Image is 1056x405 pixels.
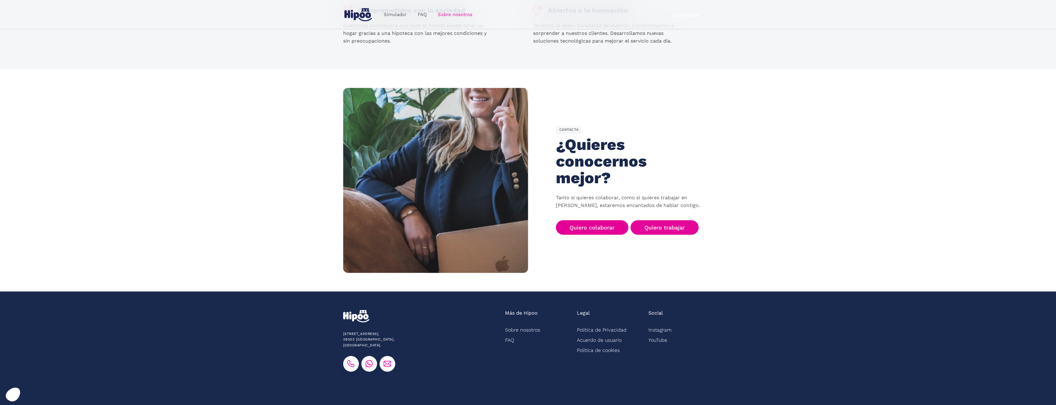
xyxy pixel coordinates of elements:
a: Simulador [378,9,412,21]
p: Tanto si quieres colaborar, como si quieres trabajar en [PERSON_NAME], estaremos encantados de ha... [556,194,704,209]
a: home [343,6,373,24]
a: Quiero trabajar [631,220,699,235]
a: Política de Privacidad [577,325,627,335]
h1: ¿Quieres conocernos mejor? [556,136,698,186]
div: Social [648,310,663,316]
p: Queremos contribuir a que todo el mundo pueda tener su hogar gracias a una hipoteca con las mejor... [343,22,491,45]
a: Sobre nosotros [432,9,478,21]
div: Más de Hipoo [505,310,538,316]
a: Política de cookies [577,345,620,355]
a: Quiero colaborar [556,220,629,235]
a: Acuerdo de usuario [577,335,622,345]
a: Instagram [648,325,672,335]
div: Legal [577,310,590,316]
div: [STREET_ADDRESS]. 28003 [GEOGRAPHIC_DATA], [GEOGRAPHIC_DATA]. [343,331,433,348]
div: CONTACTA [556,126,582,134]
a: YouTube [648,335,667,345]
a: Comenzar [659,7,713,22]
a: FAQ [505,335,514,345]
p: Tenemos el deseo constante de mejorar, transformarnos y sorprender a nuestros clientes. Desarroll... [533,22,681,45]
a: FAQ [412,9,432,21]
a: Sobre nosotros [505,325,540,335]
